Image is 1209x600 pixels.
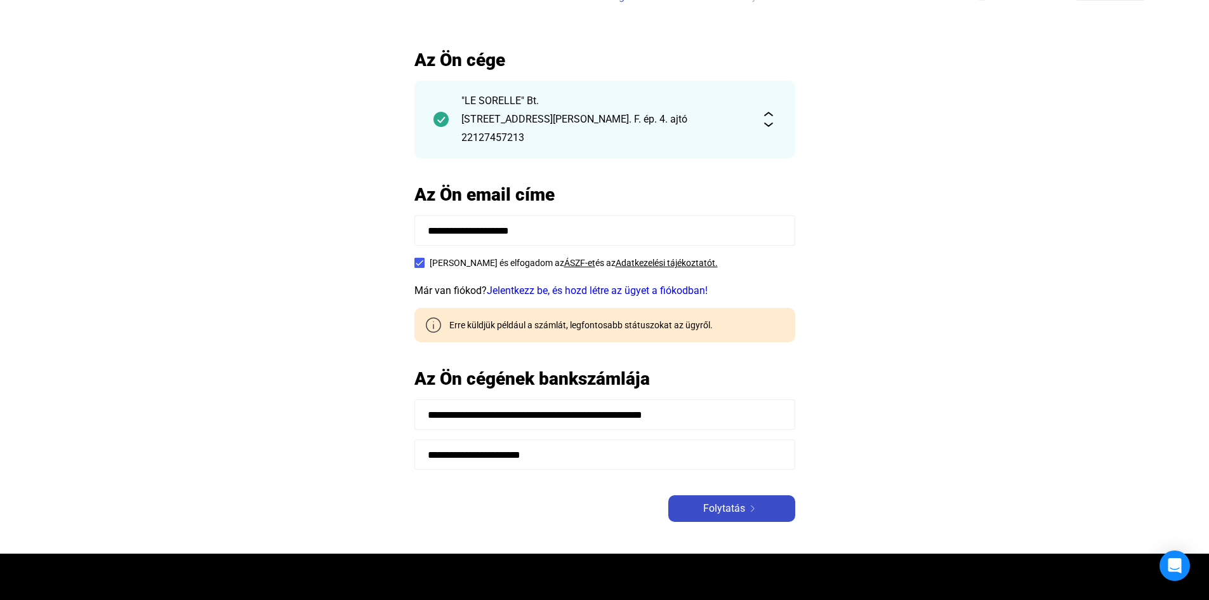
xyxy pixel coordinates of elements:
[461,130,748,145] div: 22127457213
[487,284,708,297] a: Jelentkezz be, és hozd létre az ügyet a fiókodban!
[564,258,595,268] a: ÁSZF-et
[595,258,616,268] span: és az
[433,112,449,127] img: checkmark-darker-green-circle
[440,319,713,331] div: Erre küldjük például a számlát, legfontosabb státuszokat az ügyről.
[414,183,795,206] h2: Az Ön email címe
[703,501,745,516] span: Folytatás
[616,258,718,268] a: Adatkezelési tájékoztatót.
[668,495,795,522] button: Folytatásarrow-right-white
[414,49,795,71] h2: Az Ön cége
[414,368,795,390] h2: Az Ön cégének bankszámlája
[761,112,776,127] img: expand
[745,505,760,512] img: arrow-right-white
[430,258,564,268] span: [PERSON_NAME] és elfogadom az
[426,317,441,333] img: info-grey-outline
[461,93,748,109] div: "LE SORELLE" Bt.
[414,283,795,298] div: Már van fiókod?
[461,112,748,127] div: [STREET_ADDRESS][PERSON_NAME]. F. ép. 4. ajtó
[1159,550,1190,581] div: Open Intercom Messenger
